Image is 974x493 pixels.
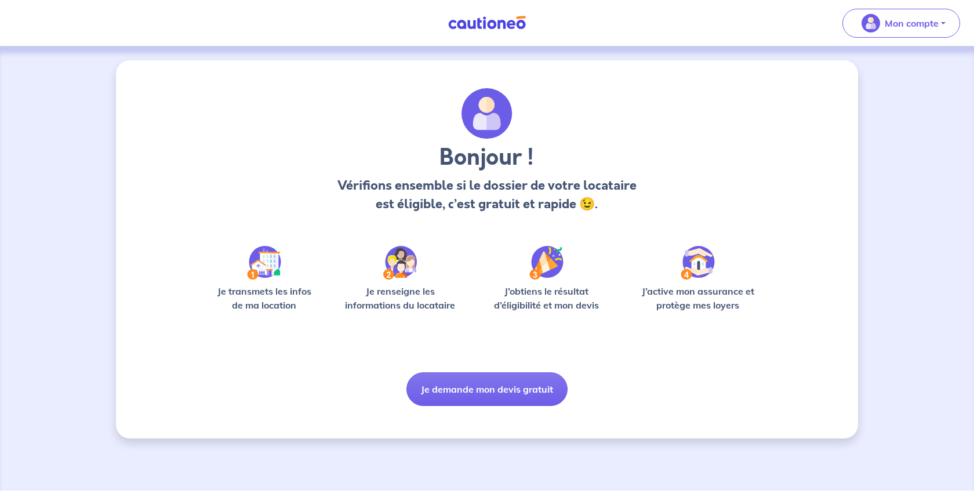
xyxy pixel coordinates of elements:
[209,284,319,312] p: Je transmets les infos de ma location
[383,246,417,280] img: /static/c0a346edaed446bb123850d2d04ad552/Step-2.svg
[461,88,513,139] img: archivate
[338,284,463,312] p: Je renseigne les informations du locataire
[681,246,715,280] img: /static/bfff1cf634d835d9112899e6a3df1a5d/Step-4.svg
[247,246,281,280] img: /static/90a569abe86eec82015bcaae536bd8e6/Step-1.svg
[862,14,880,32] img: illu_account_valid_menu.svg
[334,144,639,172] h3: Bonjour !
[630,284,765,312] p: J’active mon assurance et protège mes loyers
[334,176,639,213] p: Vérifions ensemble si le dossier de votre locataire est éligible, c’est gratuit et rapide 😉.
[481,284,612,312] p: J’obtiens le résultat d’éligibilité et mon devis
[406,372,568,406] button: Je demande mon devis gratuit
[885,16,939,30] p: Mon compte
[529,246,564,280] img: /static/f3e743aab9439237c3e2196e4328bba9/Step-3.svg
[842,9,960,38] button: illu_account_valid_menu.svgMon compte
[444,16,530,30] img: Cautioneo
